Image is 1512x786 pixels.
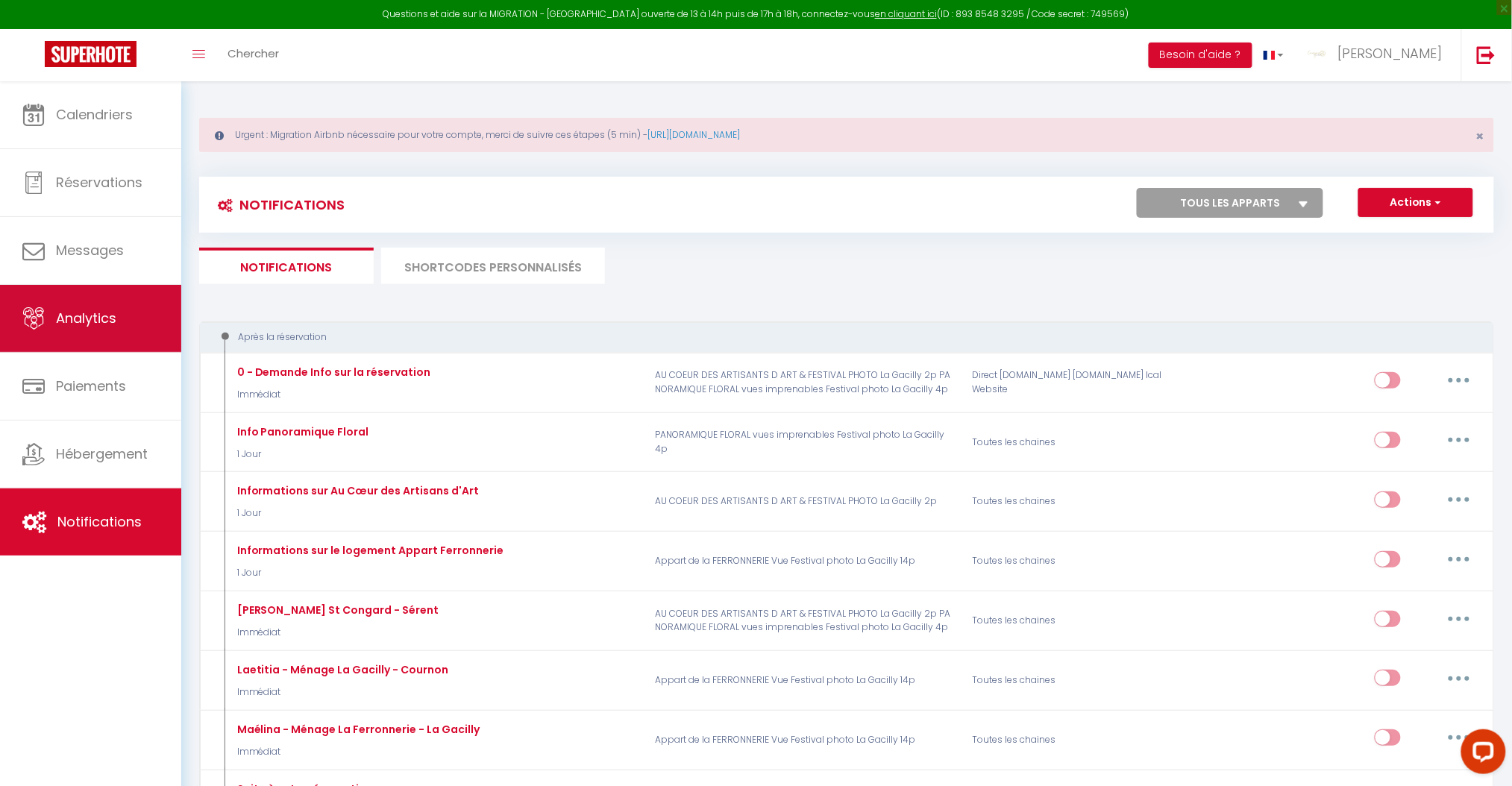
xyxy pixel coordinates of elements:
a: en cliquant ici [875,7,937,20]
div: Direct [DOMAIN_NAME] [DOMAIN_NAME] Ical Website [962,361,1173,404]
div: Toutes les chaines [962,421,1173,464]
span: Notifications [57,512,142,531]
div: Informations sur Au Cœur des Artisans d'Art [233,482,480,499]
span: Chercher [228,45,279,61]
p: Immédiat [233,626,439,640]
p: AU COEUR DES ARTISANTS D ART & FESTIVAL PHOTO La Gacilly 2p PANORAMIQUE FLORAL vues imprenables F... [646,600,963,643]
div: Toutes les chaines [962,480,1173,524]
a: ... [PERSON_NAME] [1295,29,1461,81]
div: Maélina - Ménage La Ferronnerie - La Gacilly [233,721,480,738]
p: 1 Jour [233,506,480,521]
img: ... [1306,43,1329,65]
p: Appart de la FERRONNERIE Vue Festival photo La Gacilly 14p [646,540,963,583]
span: × [1476,127,1484,145]
button: Actions [1358,188,1473,218]
span: [PERSON_NAME] [1338,44,1443,63]
div: Toutes les chaines [962,658,1173,702]
div: Toutes les chaines [962,600,1173,643]
div: 0 - Demande Info sur la réservation [233,364,431,380]
div: Info Panoramique Floral [233,424,369,440]
h3: Notifications [210,188,345,221]
div: [PERSON_NAME] St Congard - Sérent [233,602,439,618]
span: Calendriers [56,105,133,124]
span: Hébergement [56,444,148,463]
iframe: LiveChat chat widget [1449,723,1512,786]
span: Réservations [56,173,142,192]
div: Après la réservation [213,330,1455,345]
a: [URL][DOMAIN_NAME] [647,128,740,141]
p: Immédiat [233,685,449,699]
div: Urgent : Migration Airbnb nécessaire pour votre compte, merci de suivre ces étapes (5 min) - [199,118,1494,152]
div: Laetitia - Ménage La Gacilly - Cournon [233,661,449,678]
p: Immédiat [233,388,431,402]
div: Toutes les chaines [962,540,1173,583]
p: Appart de la FERRONNERIE Vue Festival photo La Gacilly 14p [646,658,963,702]
div: Toutes les chaines [962,718,1173,761]
button: Close [1476,130,1484,143]
p: Immédiat [233,745,480,759]
a: Chercher [216,29,290,81]
p: AU COEUR DES ARTISANTS D ART & FESTIVAL PHOTO La Gacilly 2p [646,480,963,524]
p: AU COEUR DES ARTISANTS D ART & FESTIVAL PHOTO La Gacilly 2p PANORAMIQUE FLORAL vues imprenables F... [646,361,963,404]
p: Appart de la FERRONNERIE Vue Festival photo La Gacilly 14p [646,718,963,761]
p: 1 Jour [233,566,504,580]
span: Paiements [56,377,126,395]
div: Informations sur le logement Appart Ferronnerie [233,542,504,559]
li: SHORTCODES PERSONNALISÉS [381,248,605,284]
li: Notifications [199,248,374,284]
span: Analytics [56,309,116,327]
span: Messages [56,241,124,260]
img: Super Booking [45,41,137,67]
p: 1 Jour [233,447,369,462]
img: logout [1477,45,1496,64]
p: PANORAMIQUE FLORAL vues imprenables Festival photo La Gacilly 4p [646,421,963,464]
button: Besoin d'aide ? [1149,43,1252,68]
